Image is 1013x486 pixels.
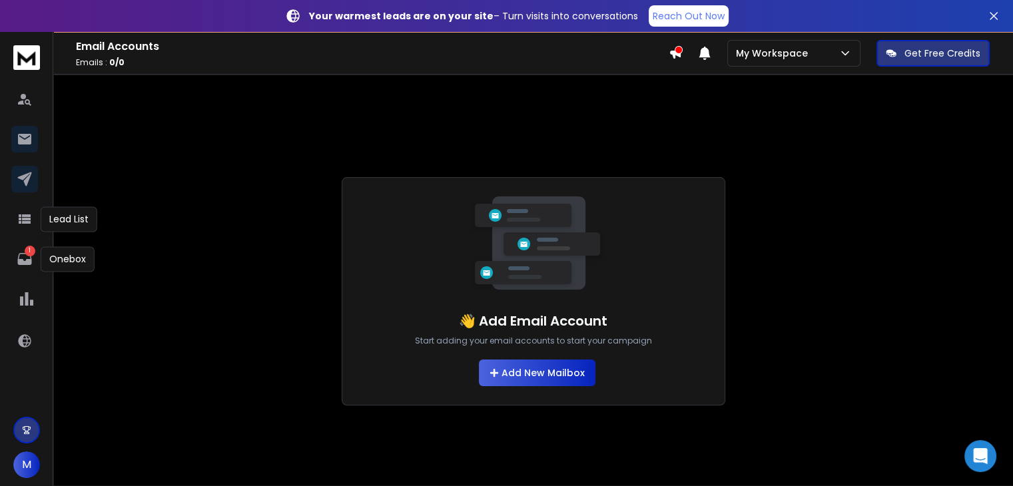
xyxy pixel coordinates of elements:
button: Add New Mailbox [479,360,595,386]
div: Lead List [41,206,97,232]
div: Onebox [41,246,95,272]
a: 1 [11,246,38,272]
h1: 👋 Add Email Account [459,312,607,330]
a: Reach Out Now [649,5,729,27]
img: logo [13,45,40,70]
p: Start adding your email accounts to start your campaign [415,336,652,346]
p: Emails : [76,57,669,68]
p: 1 [25,246,35,256]
p: Get Free Credits [904,47,980,60]
h1: Email Accounts [76,39,669,55]
p: My Workspace [736,47,813,60]
button: M [13,451,40,478]
p: Reach Out Now [653,9,725,23]
strong: Your warmest leads are on your site [309,9,494,23]
div: Open Intercom Messenger [964,440,996,472]
p: – Turn visits into conversations [309,9,638,23]
button: Get Free Credits [876,40,990,67]
span: 0 / 0 [109,57,125,68]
